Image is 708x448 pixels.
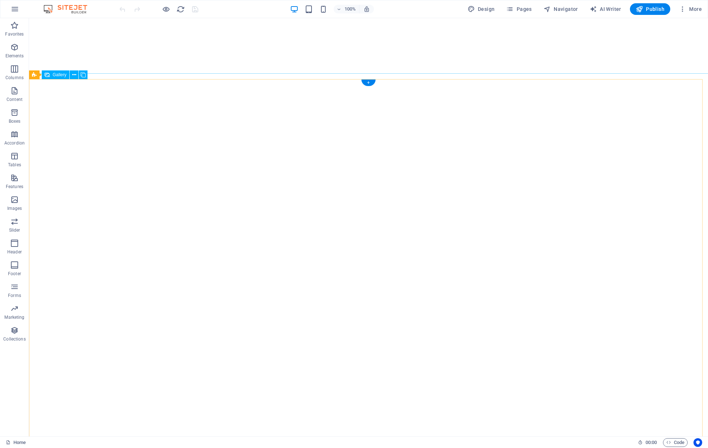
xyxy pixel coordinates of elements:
p: Footer [8,271,21,277]
i: On resize automatically adjust zoom level to fit chosen device. [363,6,370,12]
button: Navigator [541,3,581,15]
p: Tables [8,162,21,168]
button: Code [663,438,688,447]
p: Content [7,97,23,102]
p: Elements [5,53,24,59]
p: Favorites [5,31,24,37]
p: Columns [5,75,24,81]
span: More [679,5,702,13]
button: Pages [503,3,534,15]
p: Collections [3,336,25,342]
button: Usercentrics [693,438,702,447]
p: Header [7,249,22,255]
button: reload [176,5,185,13]
span: Pages [506,5,532,13]
button: 100% [334,5,359,13]
p: Images [7,205,22,211]
p: Forms [8,293,21,298]
h6: Session time [638,438,657,447]
div: Design (Ctrl+Alt+Y) [465,3,498,15]
span: Publish [636,5,664,13]
button: More [676,3,705,15]
button: Publish [630,3,670,15]
button: AI Writer [587,3,624,15]
i: Reload page [176,5,185,13]
img: Editor Logo [42,5,96,13]
div: + [361,80,375,86]
span: : [651,440,652,445]
p: Accordion [4,140,25,146]
span: AI Writer [590,5,621,13]
span: Gallery [53,73,66,77]
span: Navigator [544,5,578,13]
span: Code [666,438,684,447]
span: 00 00 [646,438,657,447]
p: Marketing [4,314,24,320]
span: Design [468,5,495,13]
a: Click to cancel selection. Double-click to open Pages [6,438,26,447]
p: Features [6,184,23,190]
h6: 100% [345,5,356,13]
button: Design [465,3,498,15]
p: Slider [9,227,20,233]
button: Click here to leave preview mode and continue editing [162,5,170,13]
p: Boxes [9,118,21,124]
